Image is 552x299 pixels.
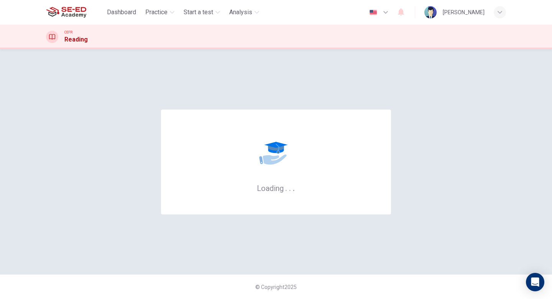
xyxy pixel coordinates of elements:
[64,35,88,44] h1: Reading
[184,8,213,17] span: Start a test
[526,273,544,291] div: Open Intercom Messenger
[226,5,262,19] button: Analysis
[424,6,437,18] img: Profile picture
[285,181,287,194] h6: .
[255,284,297,290] span: © Copyright 2025
[145,8,168,17] span: Practice
[292,181,295,194] h6: .
[142,5,177,19] button: Practice
[257,183,295,193] h6: Loading
[443,8,485,17] div: [PERSON_NAME]
[289,181,291,194] h6: .
[64,30,72,35] span: CEFR
[107,8,136,17] span: Dashboard
[181,5,223,19] button: Start a test
[46,5,86,20] img: SE-ED Academy logo
[229,8,252,17] span: Analysis
[368,10,378,15] img: en
[104,5,139,19] button: Dashboard
[46,5,104,20] a: SE-ED Academy logo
